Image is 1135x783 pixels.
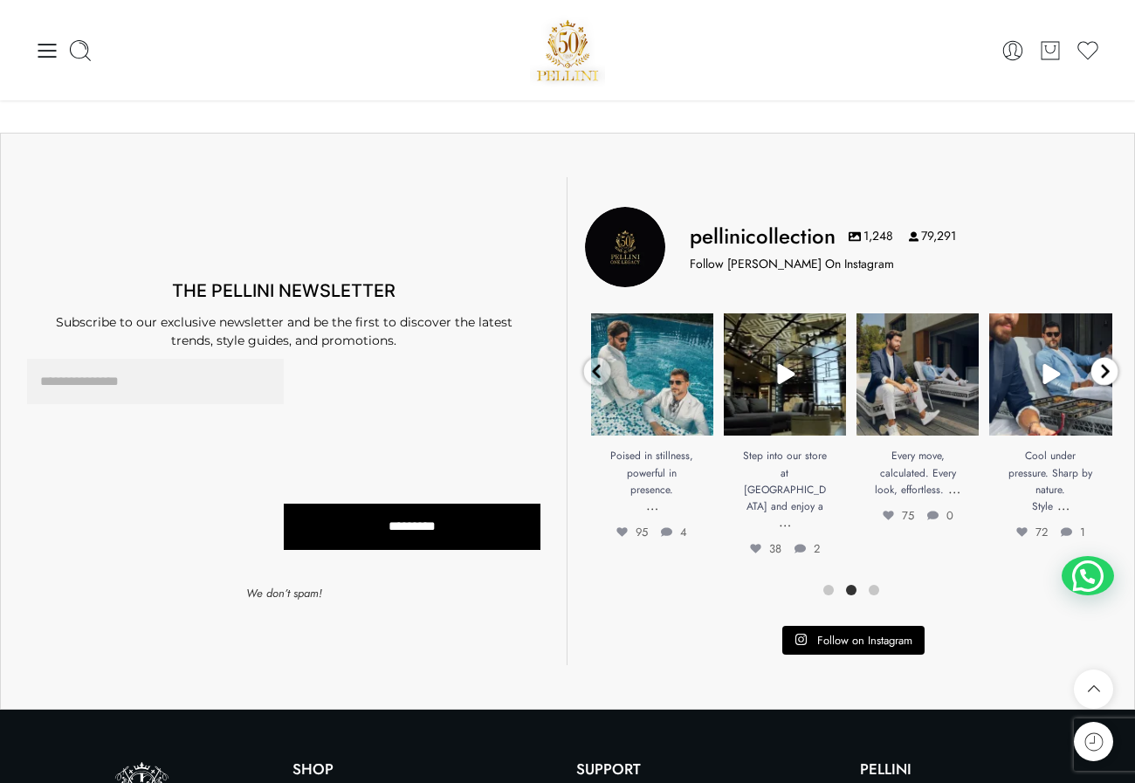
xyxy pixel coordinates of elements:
[875,448,956,497] span: Every move, calculated. Every look, effortless.
[690,255,894,273] p: Follow [PERSON_NAME] On Instagram
[1016,524,1048,540] span: 72
[927,507,953,524] span: 0
[284,359,427,484] iframe: reCAPTCHA
[743,448,827,514] span: Step into our store at [GEOGRAPHIC_DATA] and enjoy a
[530,13,605,87] img: Pellini
[610,448,693,497] span: Poised in stillness, powerful in presence.
[530,13,605,87] a: Pellini -
[27,359,284,405] input: Email Address *
[646,495,658,515] a: …
[817,632,912,649] span: Follow on Instagram
[1076,38,1100,63] a: Wishlist
[1061,524,1085,540] span: 1
[172,280,396,301] span: THE PELLINI NEWSLETTER
[56,314,512,348] span: Subscribe to our exclusive newsletter and be the first to discover the latest trends, style guide...
[661,524,687,540] span: 4
[948,478,960,498] a: …
[292,762,559,777] p: Shop
[849,228,893,245] span: 1,248
[585,207,1117,287] a: Pellini Collection pellinicollection 1,248 79,291 Follow [PERSON_NAME] On Instagram
[794,540,820,557] span: 2
[782,626,925,656] a: Instagram Follow on Instagram
[1001,38,1025,63] a: Login / Register
[1038,38,1063,63] a: Cart
[883,507,914,524] span: 75
[1057,495,1070,515] a: …
[909,228,956,245] span: 79,291
[576,762,843,777] p: SUPPORT
[246,585,322,601] em: We don’t spam!
[1008,448,1092,514] span: Cool under pressure. Sharp by nature. Style
[794,633,808,646] svg: Instagram
[616,524,648,540] span: 95
[860,762,1126,777] p: PELLINI
[690,222,836,251] h3: pellinicollection
[779,512,791,532] a: …
[750,540,781,557] span: 38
